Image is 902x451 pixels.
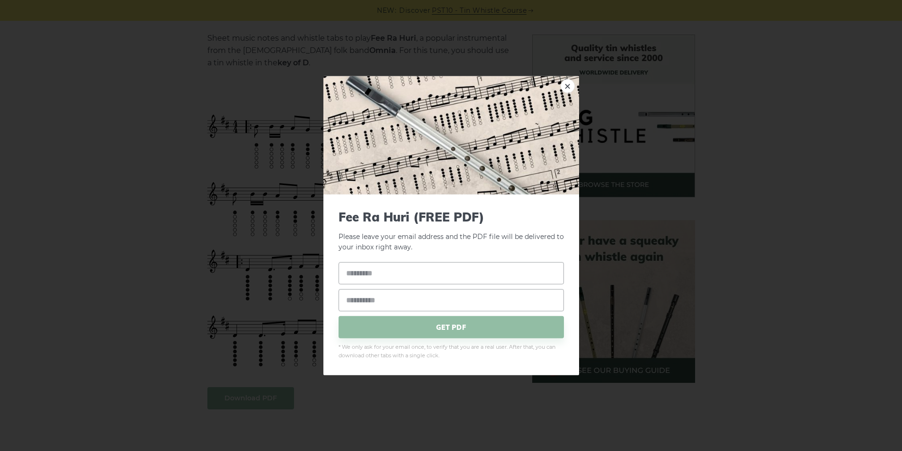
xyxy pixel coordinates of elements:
[561,79,575,93] a: ×
[339,343,564,360] span: * We only ask for your email once, to verify that you are a real user. After that, you can downlo...
[339,316,564,338] span: GET PDF
[339,209,564,253] p: Please leave your email address and the PDF file will be delivered to your inbox right away.
[339,209,564,224] span: Fee Ra Huri (FREE PDF)
[323,76,579,194] img: Tin Whistle Tab Preview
